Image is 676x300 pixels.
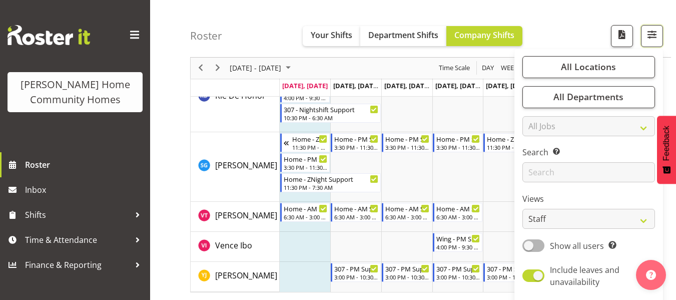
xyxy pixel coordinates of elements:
span: Vence Ibo [215,240,252,251]
span: Finance & Reporting [25,257,130,272]
div: Sourav Guleria"s event - Home - ZNight Support Begin From Monday, August 11, 2025 at 11:30:00 PM ... [280,173,381,192]
div: 10:30 PM - 6:30 AM [284,114,378,122]
button: August 2025 [228,62,295,75]
div: 3:00 PM - 10:30 PM [385,273,429,281]
div: 3:00 PM - 10:30 PM [487,273,531,281]
div: next period [209,58,226,79]
label: Search [522,147,655,159]
div: Vanessa Thornley"s event - Home - AM Support 1 Begin From Wednesday, August 13, 2025 at 6:30:00 A... [382,203,432,222]
span: Week [500,62,519,75]
span: [PERSON_NAME] [215,160,277,171]
span: Roster [25,157,145,172]
div: 11:30 PM - 7:30 AM [284,183,378,191]
span: [PERSON_NAME] [215,210,277,221]
button: Timeline Day [480,62,496,75]
span: Include leaves and unavailability [550,264,619,287]
button: All Locations [522,56,655,78]
span: [PERSON_NAME] [215,270,277,281]
div: 307 - PM Support [385,263,429,273]
div: Rie De Honor"s event - 307 - Nightshift Support Begin From Monday, August 11, 2025 at 10:30:00 PM... [280,104,381,123]
span: All Locations [561,61,616,73]
span: [DATE] - [DATE] [229,62,282,75]
div: 11:30 PM - 7:30 AM [487,143,581,151]
span: [DATE], [DATE] [435,81,481,90]
div: 6:30 AM - 3:00 PM [334,213,378,221]
div: Yuxi Ji"s event - 307 - PM Support Begin From Friday, August 15, 2025 at 3:00:00 PM GMT+12:00 End... [483,263,533,282]
div: 11:30 PM - 7:30 AM [292,143,328,151]
span: All Departments [553,91,623,103]
input: Search [522,163,655,183]
div: Vence Ibo"s event - Wing - PM Support 2 Begin From Thursday, August 14, 2025 at 4:00:00 PM GMT+12... [433,233,483,252]
div: 307 - Nightshift Support [284,104,378,114]
div: Home - ZNight Support [284,174,378,184]
div: Sourav Guleria"s event - Home - ZNight Support Begin From Sunday, August 10, 2025 at 11:30:00 PM ... [280,133,330,152]
span: Feedback [662,126,671,161]
div: Yuxi Ji"s event - 307 - PM Support Begin From Wednesday, August 13, 2025 at 3:00:00 PM GMT+12:00 ... [382,263,432,282]
span: Company Shifts [454,30,514,41]
div: previous period [192,58,209,79]
div: 307 - PM Support [436,263,480,273]
td: Vence Ibo resource [191,232,280,262]
button: Download a PDF of the roster according to the set date range. [611,25,633,47]
div: 3:00 PM - 10:30 PM [334,273,378,281]
div: Yuxi Ji"s event - 307 - PM Support Begin From Tuesday, August 12, 2025 at 3:00:00 PM GMT+12:00 En... [331,263,381,282]
div: 307 - PM Support [334,263,378,273]
div: August 11 - 17, 2025 [226,58,297,79]
span: [DATE], [DATE] [282,81,328,90]
span: [DATE], [DATE] [384,81,430,90]
div: Sourav Guleria"s event - Home - PM Support 1 Begin From Wednesday, August 13, 2025 at 3:30:00 PM ... [382,133,432,152]
button: Department Shifts [360,26,446,46]
div: Sourav Guleria"s event - Home - PM Support 1 Begin From Tuesday, August 12, 2025 at 3:30:00 PM GM... [331,133,381,152]
button: Time Scale [437,62,472,75]
div: Home - AM Support 1 [334,203,378,213]
td: Sourav Guleria resource [191,132,280,202]
a: [PERSON_NAME] [215,159,277,171]
div: Home - PM Support 1 [334,134,378,144]
span: Show all users [550,240,604,251]
td: Yuxi Ji resource [191,262,280,292]
div: Home - PM Support 1 [436,134,480,144]
div: 6:30 AM - 3:00 PM [385,213,429,221]
span: Time Scale [438,62,471,75]
span: Day [481,62,495,75]
a: Vence Ibo [215,239,252,251]
div: Home - AM Support 1 [385,203,429,213]
span: Time & Attendance [25,232,130,247]
span: [DATE], [DATE] [333,81,379,90]
div: 3:30 PM - 11:30 PM [334,143,378,151]
span: [DATE], [DATE] [486,81,531,90]
span: Your Shifts [311,30,352,41]
div: 307 - PM Support [487,263,531,273]
h4: Roster [190,30,222,42]
button: Feedback - Show survey [657,116,676,184]
button: Timeline Week [499,62,520,75]
span: Inbox [25,182,145,197]
button: Company Shifts [446,26,522,46]
div: Home - AM Support 1 [284,203,328,213]
a: [PERSON_NAME] [215,209,277,221]
div: Yuxi Ji"s event - 307 - PM Support Begin From Thursday, August 14, 2025 at 3:00:00 PM GMT+12:00 E... [433,263,483,282]
button: Next [211,62,225,75]
div: 6:30 AM - 3:00 PM [284,213,328,221]
div: 3:30 PM - 11:30 PM [436,143,480,151]
img: help-xxl-2.png [646,270,656,280]
button: Previous [194,62,208,75]
a: [PERSON_NAME] [215,269,277,281]
div: 4:00 PM - 9:30 PM [284,94,328,102]
div: Home - PM Support 1 [385,134,429,144]
div: 4:00 PM - 9:30 PM [436,243,480,251]
span: Shifts [25,207,130,222]
div: Sourav Guleria"s event - Home - ZNight Support Begin From Friday, August 15, 2025 at 11:30:00 PM ... [483,133,584,152]
div: Wing - PM Support 2 [436,233,480,243]
div: Vanessa Thornley"s event - Home - AM Support 1 Begin From Thursday, August 14, 2025 at 6:30:00 AM... [433,203,483,222]
div: [PERSON_NAME] Home Community Homes [18,77,133,107]
div: 3:30 PM - 11:30 PM [385,143,429,151]
div: Vanessa Thornley"s event - Home - AM Support 1 Begin From Tuesday, August 12, 2025 at 6:30:00 AM ... [331,203,381,222]
div: 3:30 PM - 11:30 PM [284,163,328,171]
button: Your Shifts [303,26,360,46]
div: Home - AM Support 1 [436,203,480,213]
div: 3:00 PM - 10:30 PM [436,273,480,281]
div: Home - ZNight Support [292,134,328,144]
img: Rosterit website logo [8,25,90,45]
button: All Departments [522,86,655,108]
